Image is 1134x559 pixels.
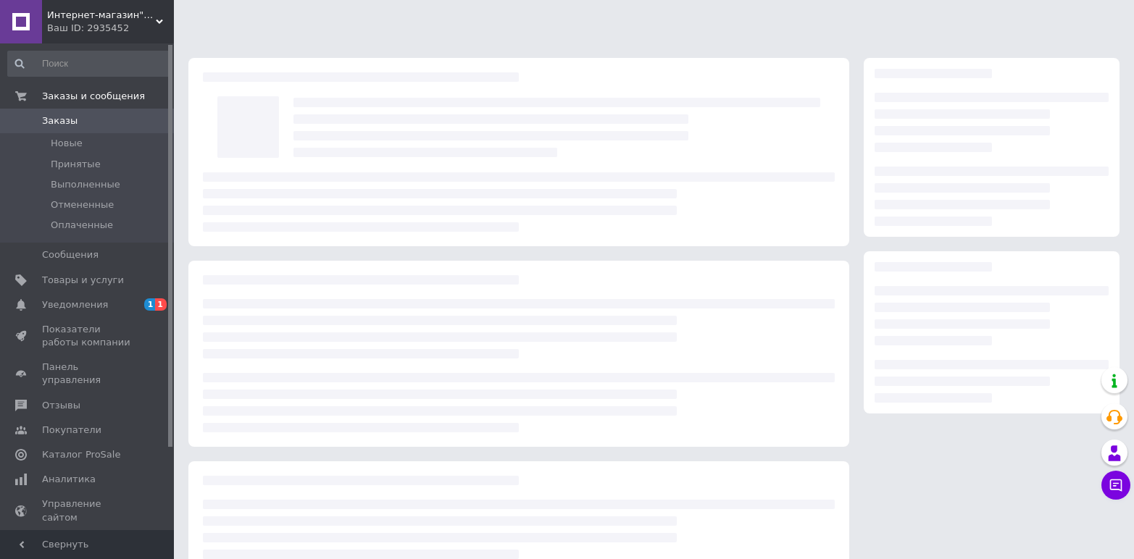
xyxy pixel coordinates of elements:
span: Каталог ProSale [42,448,120,461]
span: Заказы [42,114,78,127]
div: Ваш ID: 2935452 [47,22,174,35]
span: Отзывы [42,399,80,412]
button: Чат с покупателем [1101,471,1130,500]
span: Покупатели [42,424,101,437]
span: Новые [51,137,83,150]
span: Управление сайтом [42,497,134,524]
span: Товары и услуги [42,274,124,287]
span: Заказы и сообщения [42,90,145,103]
span: Интернет-магазин"Новостроев" [47,9,156,22]
span: Показатели работы компании [42,323,134,349]
span: Аналитика [42,473,96,486]
span: Отмененные [51,198,114,211]
span: 1 [144,298,156,311]
span: Уведомления [42,298,108,311]
span: Выполненные [51,178,120,191]
input: Поиск [7,51,171,77]
span: Сообщения [42,248,99,261]
span: 1 [155,298,167,311]
span: Панель управления [42,361,134,387]
span: Принятые [51,158,101,171]
span: Оплаченные [51,219,113,232]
